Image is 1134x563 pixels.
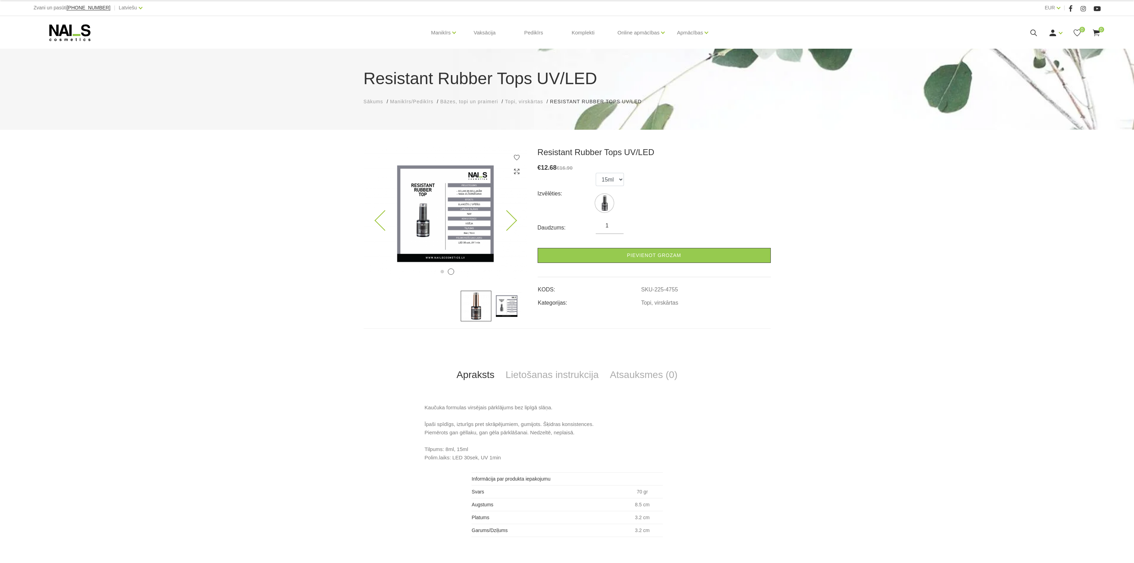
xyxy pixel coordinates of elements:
p: 8.5 cm [625,502,659,507]
span: Manikīrs/Pedikīrs [390,99,433,104]
a: Lietošanas instrukcija [500,363,604,386]
a: Manikīrs/Pedikīrs [390,98,433,105]
a: Manikīrs [431,19,451,47]
span: Sākums [364,99,383,104]
span: 0 [1099,27,1104,32]
a: 0 [1073,29,1081,37]
th: Augstums [471,498,622,511]
th: Svars [471,485,622,498]
a: Latviešu [119,3,137,12]
a: Topi, virskārtas [505,98,543,105]
a: Komplekti [566,16,600,49]
a: Pedikīrs [518,16,548,49]
a: Pievienot grozam [538,248,771,263]
span: | [1064,3,1065,12]
a: Apmācības [677,19,703,47]
a: EUR [1045,3,1055,12]
img: ... [461,291,491,321]
span: | [114,3,115,12]
div: Izvēlēties: [538,188,596,199]
img: ... [491,291,522,321]
p: 3.2 cm [625,515,659,520]
a: 0 [1092,29,1101,37]
a: Online apmācības [617,19,659,47]
th: Platums [471,511,622,524]
span: 0 [1079,27,1085,32]
a: [PHONE_NUMBER] [66,5,110,10]
li: Resistant Rubber Tops UV/LED [550,98,649,105]
a: Topi, virskārtas [641,300,678,306]
img: ... [596,194,613,212]
th: Informācija par produkta iepakojumu [471,472,622,485]
s: €16.90 [557,165,573,171]
a: Atsauksmes (0) [604,363,683,386]
a: SKU-225-4755 [641,287,678,293]
a: Bāzes, topi un praimeri [440,98,498,105]
div: Daudzums: [538,222,596,233]
p: 70 gr [625,489,659,494]
td: KODS: [538,281,641,294]
td: Kategorijas: [538,294,641,307]
a: Sākums [364,98,383,105]
p: Kaučuka formulas virsējais pārklājums bez lipīgā slāņa. Īpaši spīdīgs, izturīgs pret skrāpējumiem... [425,403,709,462]
p: 3.2 cm [625,528,659,533]
h3: Resistant Rubber Tops UV/LED [538,147,771,158]
div: Zvani un pasūti [33,3,110,12]
h1: Resistant Rubber Tops UV/LED [364,66,771,91]
a: Vaksācija [468,16,501,49]
button: 2 of 2 [448,268,454,275]
button: 1 of 2 [441,270,444,273]
a: Apraksts [451,363,500,386]
span: Topi, virskārtas [505,99,543,104]
th: Garums/Dziļums [471,524,622,537]
img: ... [364,147,527,280]
span: € [538,164,541,171]
span: Bāzes, topi un praimeri [440,99,498,104]
span: 12.68 [541,164,557,171]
